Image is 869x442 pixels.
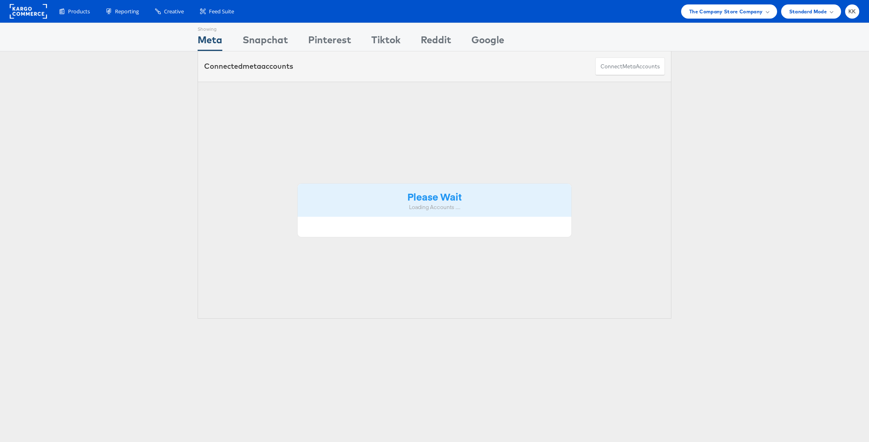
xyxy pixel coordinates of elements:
div: Reddit [421,33,451,51]
div: Showing [198,23,222,33]
div: Meta [198,33,222,51]
span: meta [622,63,636,70]
span: Products [68,8,90,15]
strong: Please Wait [407,190,462,203]
span: meta [243,61,261,71]
span: Feed Suite [209,8,234,15]
div: Pinterest [308,33,351,51]
button: ConnectmetaAccounts [595,57,665,76]
span: Creative [164,8,184,15]
span: Reporting [115,8,139,15]
span: The Company Store Company [689,7,763,16]
div: Tiktok [371,33,400,51]
div: Connected accounts [204,61,293,72]
span: Standard Mode [789,7,827,16]
div: Google [471,33,504,51]
div: Snapchat [243,33,288,51]
span: KK [848,9,856,14]
div: Loading Accounts .... [304,203,565,211]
